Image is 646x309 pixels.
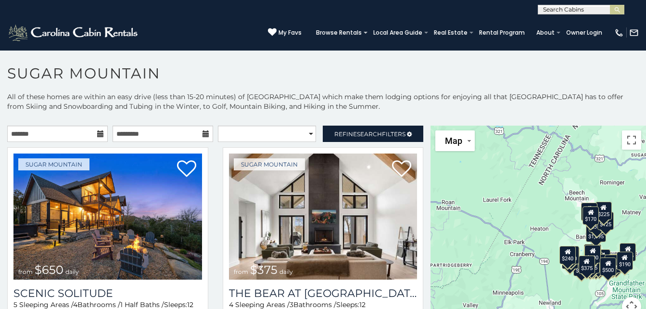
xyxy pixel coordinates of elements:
[586,224,606,242] div: $1,095
[7,23,140,42] img: White-1-2.png
[532,26,559,39] a: About
[445,136,462,146] span: Map
[600,257,617,276] div: $500
[187,300,193,309] span: 12
[13,154,202,280] a: Scenic Solitude from $650 daily
[594,249,610,268] div: $200
[368,26,427,39] a: Local Area Guide
[559,246,576,264] div: $240
[622,130,641,150] button: Toggle fullscreen view
[234,158,305,170] a: Sugar Mountain
[279,268,293,275] span: daily
[583,206,599,225] div: $170
[177,159,196,180] a: Add to favorites
[120,300,164,309] span: 1 Half Baths /
[250,263,278,277] span: $375
[605,255,621,273] div: $195
[474,26,530,39] a: Rental Program
[229,154,418,280] a: The Bear At Sugar Mountain from $375 daily
[584,245,601,263] div: $300
[595,202,612,220] div: $225
[614,28,624,38] img: phone-regular-white.png
[581,203,597,221] div: $240
[65,268,79,275] span: daily
[279,28,302,37] span: My Favs
[35,263,63,277] span: $650
[18,158,89,170] a: Sugar Mountain
[18,268,33,275] span: from
[359,300,366,309] span: 12
[311,26,367,39] a: Browse Rentals
[229,287,418,300] a: The Bear At [GEOGRAPHIC_DATA]
[435,130,475,151] button: Change map style
[13,300,17,309] span: 5
[13,154,202,280] img: Scenic Solitude
[323,126,423,142] a: RefineSearchFilters
[73,300,77,309] span: 4
[357,130,382,138] span: Search
[598,212,614,230] div: $125
[617,252,633,270] div: $190
[579,256,595,274] div: $375
[13,287,202,300] a: Scenic Solitude
[429,26,472,39] a: Real Estate
[234,268,248,275] span: from
[334,130,405,138] span: Refine Filters
[561,26,607,39] a: Owner Login
[620,243,636,261] div: $155
[229,154,418,280] img: The Bear At Sugar Mountain
[629,28,639,38] img: mail-regular-white.png
[584,244,601,262] div: $190
[268,28,302,38] a: My Favs
[290,300,293,309] span: 3
[229,300,233,309] span: 4
[229,287,418,300] h3: The Bear At Sugar Mountain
